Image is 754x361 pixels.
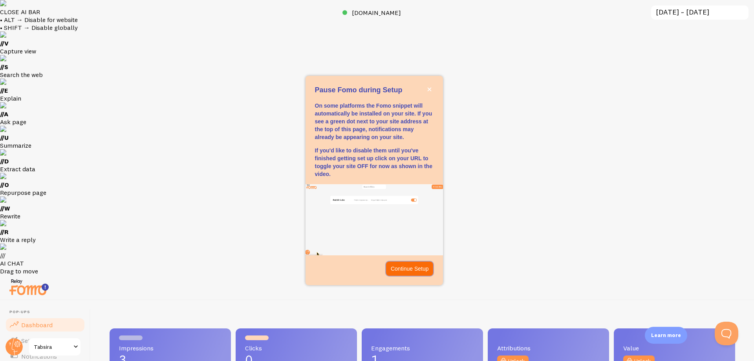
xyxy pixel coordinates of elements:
[21,337,44,345] span: Settings
[34,342,71,352] span: Tabsira
[5,317,86,333] a: Dashboard
[371,345,474,351] span: Engagements
[651,332,681,339] p: Learn more
[645,327,687,344] div: Learn more
[9,310,86,315] span: Pop-ups
[119,345,221,351] span: Impressions
[623,345,726,351] span: Value
[21,321,53,329] span: Dashboard
[5,333,86,348] a: Settings
[42,284,49,291] svg: <p>Watch New Feature Tutorials!</p>
[8,277,48,297] img: fomo-relay-logo-orange.svg
[28,337,81,356] a: Tabsira
[245,345,348,351] span: Clicks
[497,345,600,351] span: Attributions
[715,322,738,345] iframe: Help Scout Beacon - Open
